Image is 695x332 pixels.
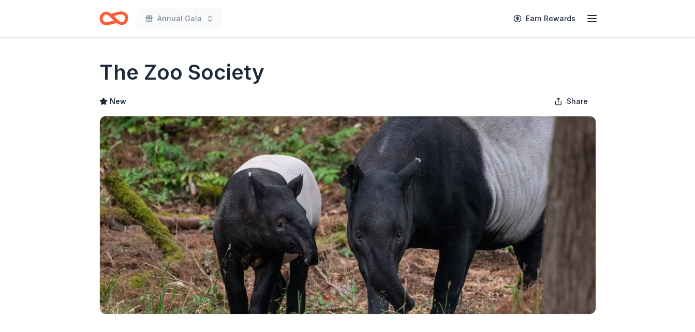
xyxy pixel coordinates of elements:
span: Share [567,95,588,108]
a: Earn Rewards [507,9,582,28]
a: Home [99,6,128,31]
img: Image for The Zoo Society [100,116,596,314]
button: Annual Gala [137,8,223,29]
h1: The Zoo Society [99,58,264,87]
span: Annual Gala [157,12,202,25]
span: New [110,95,126,108]
button: Share [546,91,596,112]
